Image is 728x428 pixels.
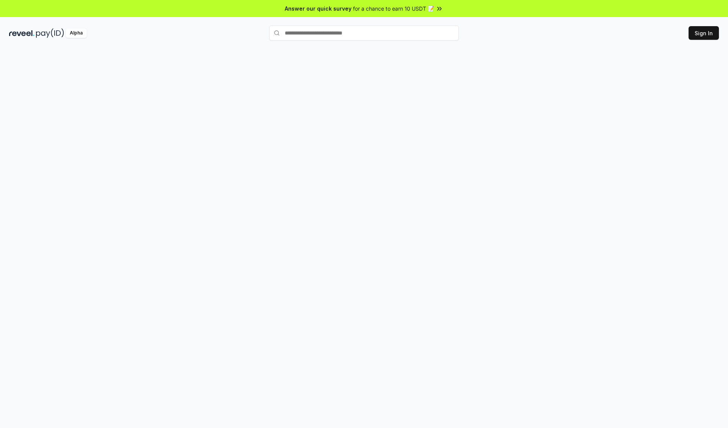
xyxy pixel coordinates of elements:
img: pay_id [36,28,64,38]
span: for a chance to earn 10 USDT 📝 [353,5,434,13]
span: Answer our quick survey [285,5,351,13]
button: Sign In [689,26,719,40]
div: Alpha [66,28,87,38]
img: reveel_dark [9,28,35,38]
